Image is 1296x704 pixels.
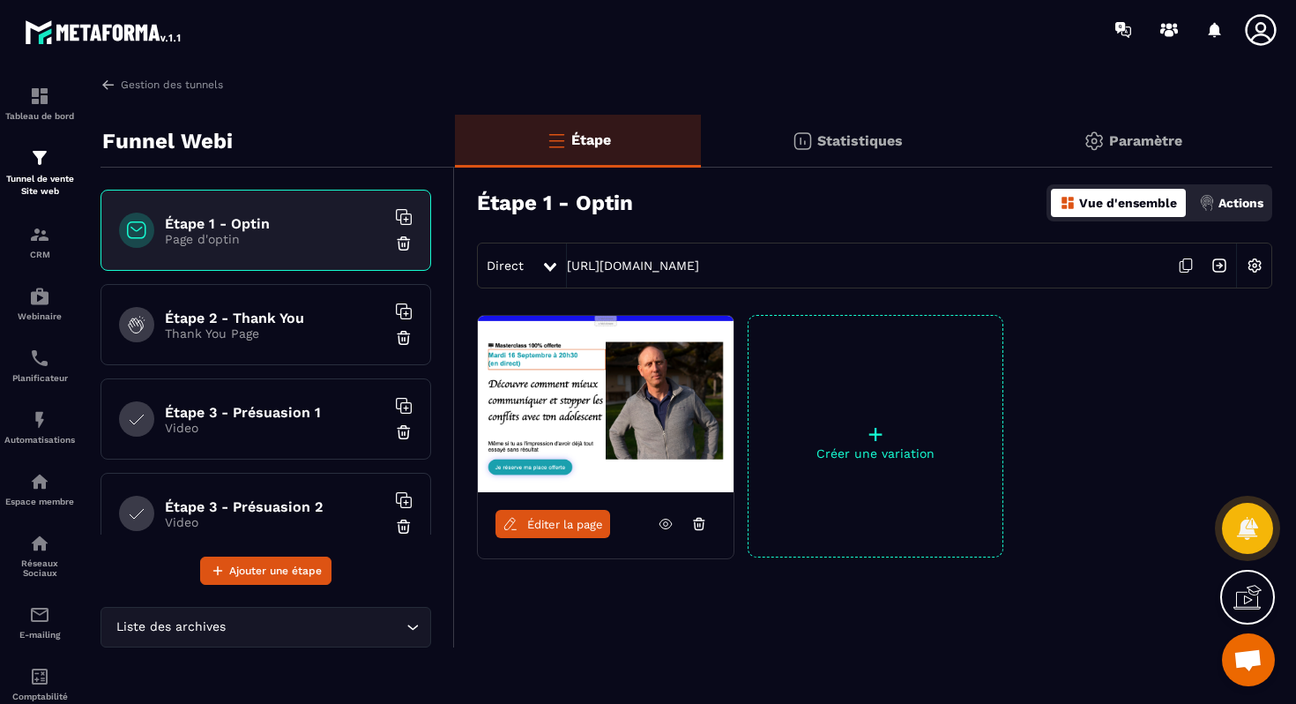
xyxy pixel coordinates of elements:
[4,311,75,321] p: Webinaire
[546,130,567,151] img: bars-o.4a397970.svg
[1203,249,1236,282] img: arrow-next.bcc2205e.svg
[101,77,223,93] a: Gestion des tunnels
[200,557,331,585] button: Ajouter une étape
[29,604,50,625] img: email
[749,422,1002,446] p: +
[395,235,413,252] img: trash
[1222,633,1275,686] div: Ouvrir le chat
[29,147,50,169] img: formation
[4,72,75,134] a: formationformationTableau de bord
[29,348,50,369] img: scheduler
[571,131,611,148] p: Étape
[102,124,233,159] p: Funnel Webi
[25,16,183,48] img: logo
[1238,249,1271,282] img: setting-w.858f3a88.svg
[229,618,402,637] input: Search for option
[1199,195,1215,211] img: actions.d6e523a2.png
[4,435,75,445] p: Automatisations
[165,326,385,341] p: Thank You Page
[478,316,734,492] img: image
[112,618,229,637] span: Liste des archives
[101,77,116,93] img: arrow
[4,273,75,334] a: automationsautomationsWebinaire
[395,518,413,535] img: trash
[487,258,524,273] span: Direct
[4,520,75,591] a: social-networksocial-networkRéseaux Sociaux
[165,310,385,326] h6: Étape 2 - Thank You
[4,250,75,259] p: CRM
[165,232,385,246] p: Page d'optin
[567,258,699,273] a: [URL][DOMAIN_NAME]
[4,111,75,121] p: Tableau de bord
[101,607,431,648] div: Search for option
[4,334,75,396] a: schedulerschedulerPlanificateur
[29,533,50,554] img: social-network
[792,131,813,152] img: stats.20deebd0.svg
[1084,131,1105,152] img: setting-gr.5f69749f.svg
[395,423,413,441] img: trash
[165,515,385,529] p: Video
[165,498,385,515] h6: Étape 3 - Présuasion 2
[165,421,385,435] p: Video
[229,562,322,580] span: Ajouter une étape
[1109,132,1182,149] p: Paramètre
[4,173,75,198] p: Tunnel de vente Site web
[29,666,50,687] img: accountant
[165,215,385,232] h6: Étape 1 - Optin
[749,446,1002,461] p: Créer une variation
[4,692,75,701] p: Comptabilité
[4,497,75,506] p: Espace membre
[29,86,50,107] img: formation
[29,471,50,492] img: automations
[4,211,75,273] a: formationformationCRM
[165,404,385,421] h6: Étape 3 - Présuasion 1
[1079,196,1177,210] p: Vue d'ensemble
[1060,195,1076,211] img: dashboard-orange.40269519.svg
[4,134,75,211] a: formationformationTunnel de vente Site web
[527,518,603,531] span: Éditer la page
[4,630,75,640] p: E-mailing
[29,224,50,245] img: formation
[817,132,903,149] p: Statistiques
[4,558,75,578] p: Réseaux Sociaux
[4,591,75,653] a: emailemailE-mailing
[4,458,75,520] a: automationsautomationsEspace membre
[495,510,610,538] a: Éditer la page
[29,286,50,307] img: automations
[4,396,75,458] a: automationsautomationsAutomatisations
[4,373,75,383] p: Planificateur
[477,191,633,215] h3: Étape 1 - Optin
[395,329,413,347] img: trash
[29,409,50,431] img: automations
[1218,196,1263,210] p: Actions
